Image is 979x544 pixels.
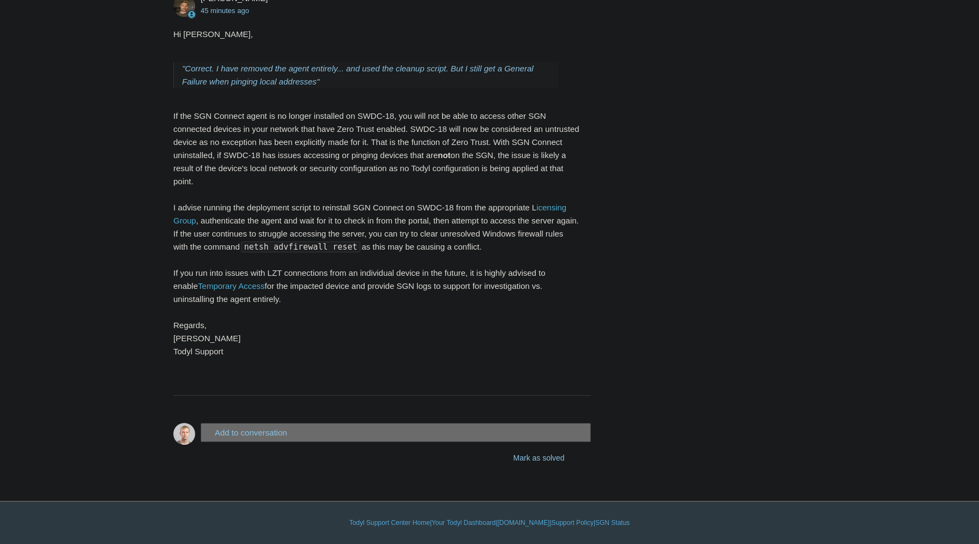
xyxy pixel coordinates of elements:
[497,518,549,528] a: [DOMAIN_NAME]
[438,150,450,160] strong: not
[198,281,265,291] a: Temporary Access
[173,518,806,528] div: | | | |
[182,62,550,88] p: "Correct. I have removed the agent entirely... and used the cleanup script. But I still get a Gen...
[201,423,591,442] button: Add to conversation
[595,518,630,528] a: SGN Status
[487,448,591,468] button: Mark as solved
[552,518,594,528] a: Support Policy
[173,203,566,225] a: icensing Group
[349,518,430,528] a: Todyl Support Center Home
[173,28,580,384] div: Hi [PERSON_NAME], If the SGN Connect agent is no longer installed on SWDC-18, you will not be abl...
[241,241,361,252] code: netsh advfirewall reset
[201,7,249,15] time: 09/03/2025, 12:06
[432,518,495,528] a: Your Todyl Dashboard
